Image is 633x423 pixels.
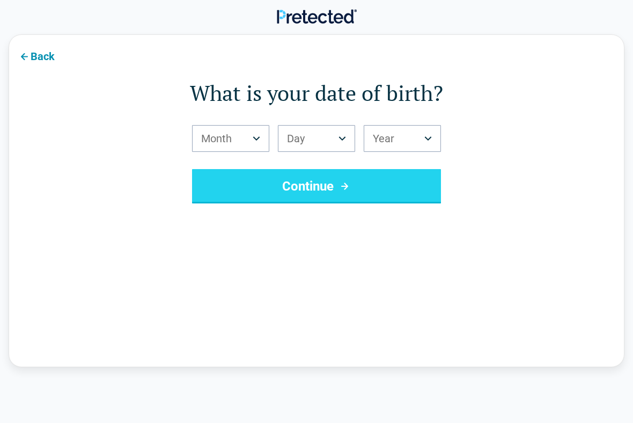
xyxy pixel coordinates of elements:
[192,169,441,203] button: Continue
[52,78,581,108] h1: What is your date of birth?
[364,125,441,152] button: Birth Year
[278,125,355,152] button: Birth Day
[9,43,63,68] button: Back
[192,125,269,152] button: Birth Month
